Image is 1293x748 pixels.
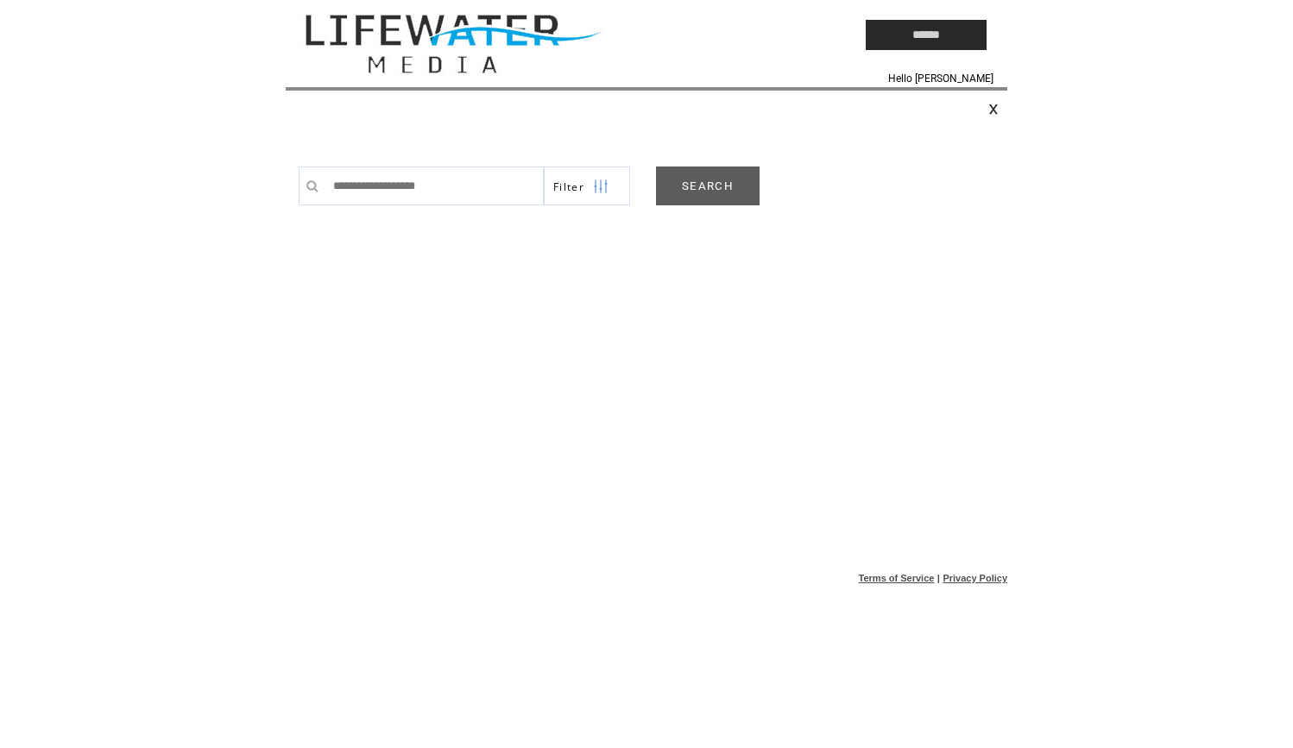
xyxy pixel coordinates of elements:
a: Privacy Policy [943,573,1007,583]
span: Hello [PERSON_NAME] [888,72,993,85]
span: | [937,573,940,583]
img: filters.png [593,167,609,206]
a: SEARCH [656,167,760,205]
a: Terms of Service [859,573,935,583]
span: Show filters [553,179,584,194]
a: Filter [544,167,630,205]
